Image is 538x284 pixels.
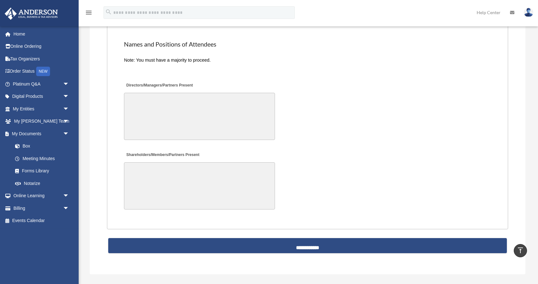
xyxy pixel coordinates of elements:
[124,81,194,90] label: Directors/Managers/Partners Present
[63,103,76,115] span: arrow_drop_down
[124,58,210,63] span: Note: You must have a majority to proceed.
[105,8,112,15] i: search
[4,40,79,53] a: Online Ordering
[9,152,76,165] a: Meeting Minutes
[9,177,79,190] a: Notarize
[124,40,491,49] h2: Names and Positions of Attendees
[4,202,79,214] a: Billingarrow_drop_down
[4,190,79,202] a: Online Learningarrow_drop_down
[524,8,533,17] img: User Pic
[63,90,76,103] span: arrow_drop_down
[63,202,76,215] span: arrow_drop_down
[36,67,50,76] div: NEW
[85,11,92,16] a: menu
[4,115,79,128] a: My [PERSON_NAME] Teamarrow_drop_down
[4,53,79,65] a: Tax Organizers
[9,165,79,177] a: Forms Library
[4,90,79,103] a: Digital Productsarrow_drop_down
[63,78,76,91] span: arrow_drop_down
[4,28,79,40] a: Home
[4,78,79,90] a: Platinum Q&Aarrow_drop_down
[63,190,76,203] span: arrow_drop_down
[85,9,92,16] i: menu
[517,247,524,254] i: vertical_align_top
[514,244,527,257] a: vertical_align_top
[3,8,60,20] img: Anderson Advisors Platinum Portal
[4,127,79,140] a: My Documentsarrow_drop_down
[9,140,79,153] a: Box
[124,151,201,159] label: Shareholders/Members/Partners Present
[4,103,79,115] a: My Entitiesarrow_drop_down
[63,127,76,140] span: arrow_drop_down
[4,65,79,78] a: Order StatusNEW
[4,214,79,227] a: Events Calendar
[63,115,76,128] span: arrow_drop_down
